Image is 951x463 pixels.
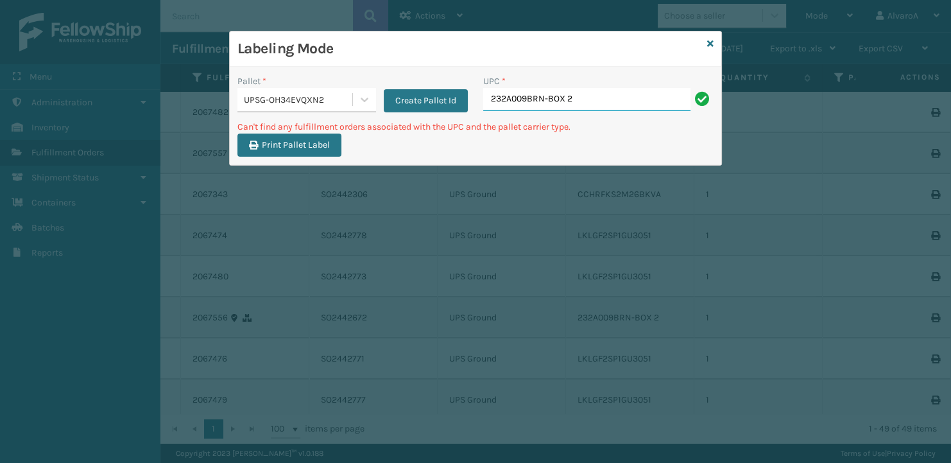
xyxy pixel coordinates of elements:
label: UPC [483,74,506,88]
button: Print Pallet Label [237,134,341,157]
label: Pallet [237,74,266,88]
div: UPSG-OH34EVQXN2 [244,93,354,107]
h3: Labeling Mode [237,39,702,58]
p: Can't find any fulfillment orders associated with the UPC and the pallet carrier type. [237,120,714,134]
button: Create Pallet Id [384,89,468,112]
